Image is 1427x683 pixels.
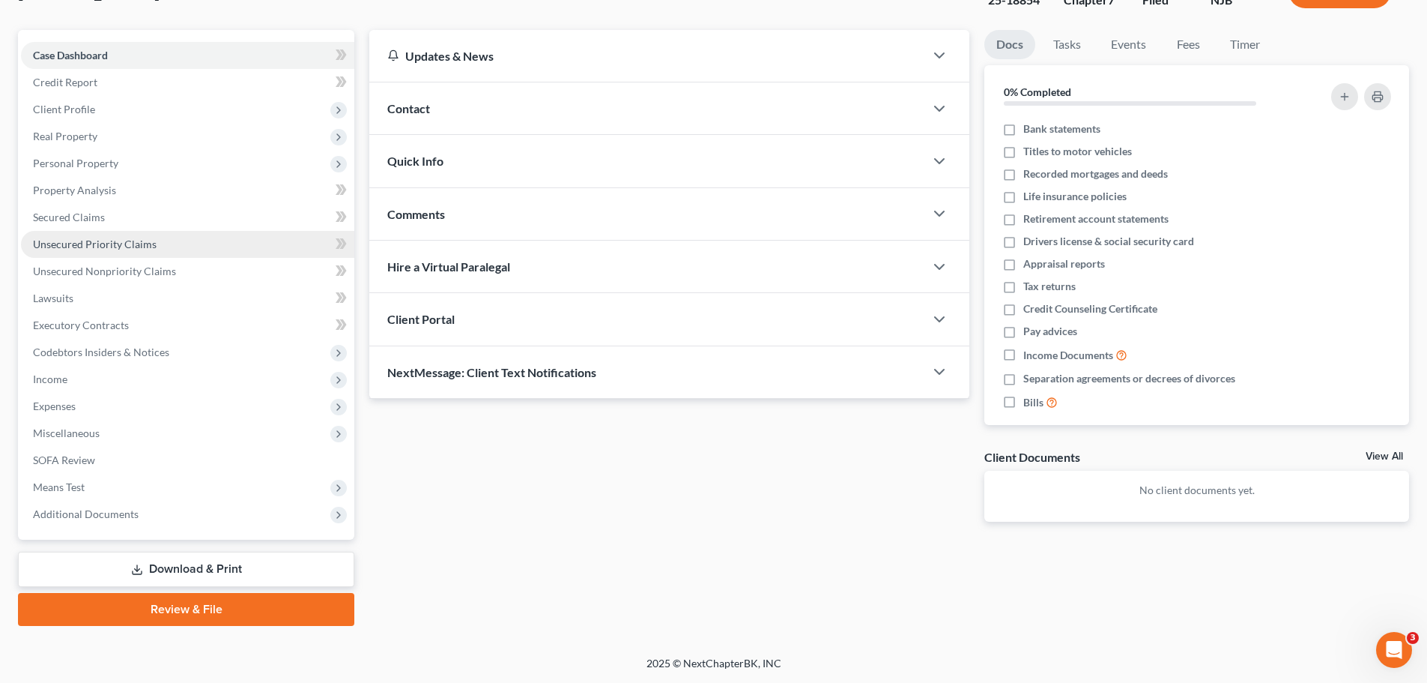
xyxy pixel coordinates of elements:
a: Secured Claims [21,204,354,231]
a: Events [1099,30,1158,59]
span: Property Analysis [33,184,116,196]
a: Fees [1164,30,1212,59]
span: Titles to motor vehicles [1023,144,1132,159]
a: Review & File [18,593,354,626]
span: Bank statements [1023,121,1100,136]
span: 3 [1407,632,1419,644]
span: Codebtors Insiders & Notices [33,346,169,358]
span: Income Documents [1023,348,1113,363]
span: Pay advices [1023,324,1077,339]
a: Timer [1218,30,1272,59]
span: Tax returns [1023,279,1076,294]
span: Miscellaneous [33,427,100,439]
span: Additional Documents [33,508,139,520]
span: Life insurance policies [1023,189,1127,204]
span: Real Property [33,130,97,142]
span: SOFA Review [33,454,95,466]
a: Credit Report [21,69,354,96]
p: No client documents yet. [996,483,1397,498]
a: View All [1366,451,1403,462]
span: Credit Counseling Certificate [1023,301,1157,316]
span: Credit Report [33,76,97,88]
span: Expenses [33,400,76,412]
span: Income [33,373,67,385]
div: Updates & News [387,48,906,64]
a: Unsecured Nonpriority Claims [21,258,354,285]
span: Hire a Virtual Paralegal [387,259,510,274]
span: Appraisal reports [1023,256,1105,271]
span: Contact [387,101,430,115]
div: Client Documents [984,449,1080,465]
a: Tasks [1041,30,1093,59]
a: Unsecured Priority Claims [21,231,354,258]
span: Case Dashboard [33,49,108,61]
span: Means Test [33,481,85,493]
span: Secured Claims [33,211,105,223]
a: Case Dashboard [21,42,354,69]
span: Drivers license & social security card [1023,234,1194,249]
strong: 0% Completed [1004,85,1071,98]
span: Executory Contracts [33,319,129,331]
span: Unsecured Nonpriority Claims [33,265,176,277]
a: Property Analysis [21,177,354,204]
span: Unsecured Priority Claims [33,238,157,250]
span: Bills [1023,395,1043,410]
span: Retirement account statements [1023,211,1169,226]
span: Client Profile [33,103,95,115]
span: Personal Property [33,157,118,169]
span: Lawsuits [33,292,73,304]
div: 2025 © NextChapterBK, INC [287,656,1141,683]
span: Separation agreements or decrees of divorces [1023,371,1235,386]
span: Client Portal [387,312,455,326]
a: Lawsuits [21,285,354,312]
a: Download & Print [18,552,354,587]
span: Recorded mortgages and deeds [1023,166,1168,181]
a: SOFA Review [21,447,354,474]
span: Quick Info [387,154,443,168]
iframe: Intercom live chat [1376,632,1412,668]
span: Comments [387,207,445,221]
a: Docs [984,30,1035,59]
span: NextMessage: Client Text Notifications [387,365,596,379]
a: Executory Contracts [21,312,354,339]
